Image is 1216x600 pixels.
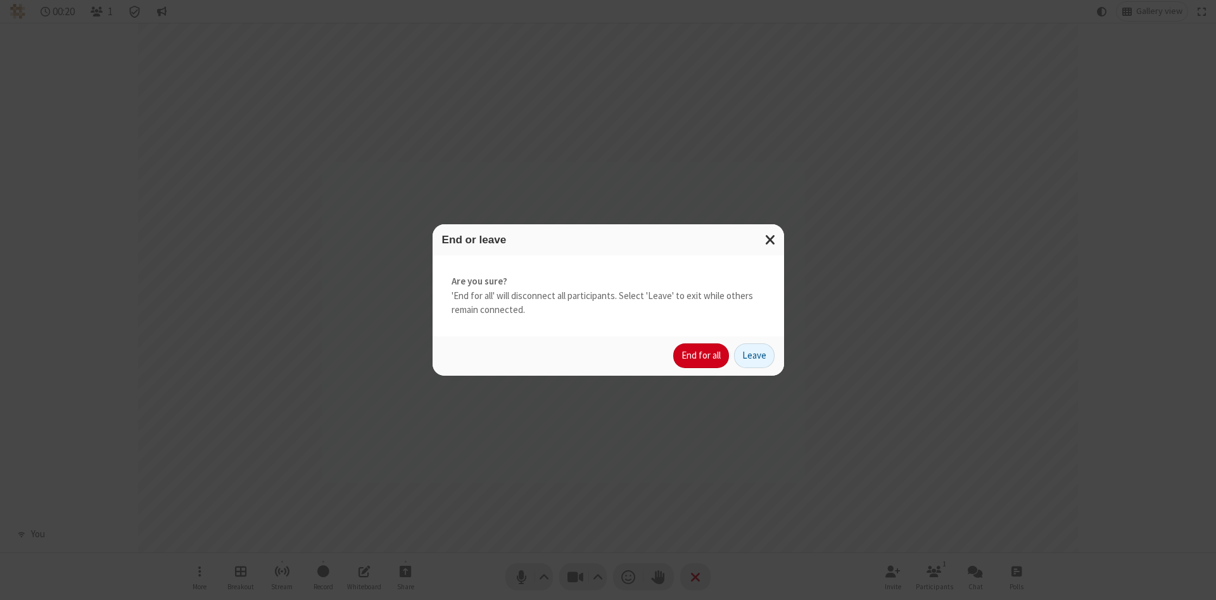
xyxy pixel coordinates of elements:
[673,343,729,369] button: End for all
[452,274,765,289] strong: Are you sure?
[734,343,775,369] button: Leave
[433,255,784,336] div: 'End for all' will disconnect all participants. Select 'Leave' to exit while others remain connec...
[757,224,784,255] button: Close modal
[442,234,775,246] h3: End or leave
